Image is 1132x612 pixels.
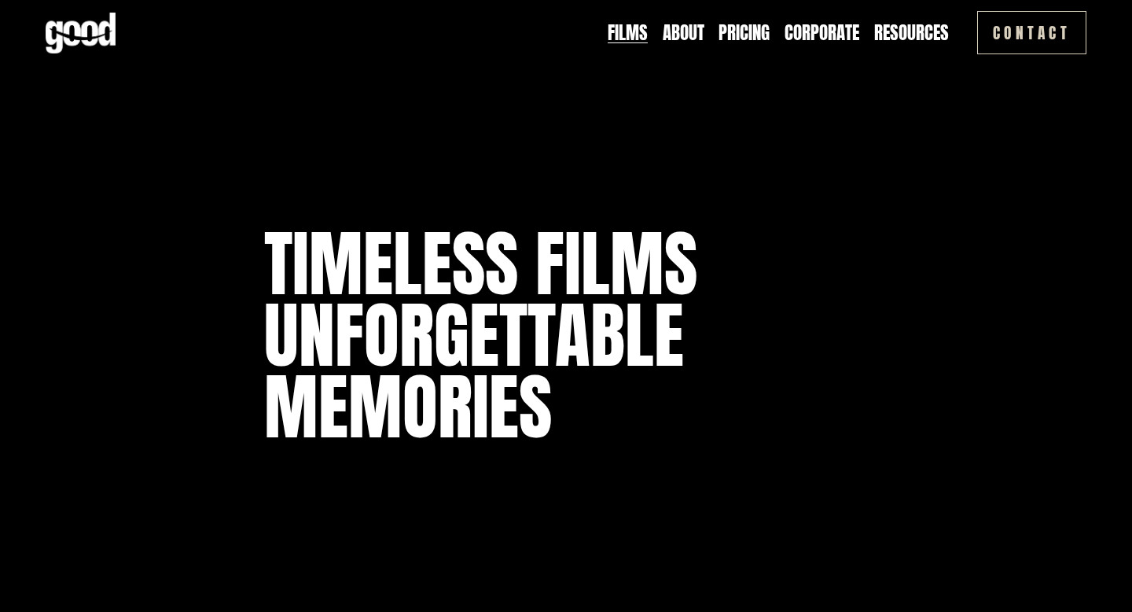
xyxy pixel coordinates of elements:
a: About [663,20,704,46]
a: folder dropdown [874,20,949,46]
a: Pricing [719,20,770,46]
h1: Timeless Films UNFORGETTABLE MEMORIES [264,228,868,443]
a: Films [608,20,648,46]
img: Good Feeling Films [46,13,116,53]
a: Corporate [785,20,859,46]
a: Contact [977,11,1087,53]
span: Resources [874,22,949,44]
